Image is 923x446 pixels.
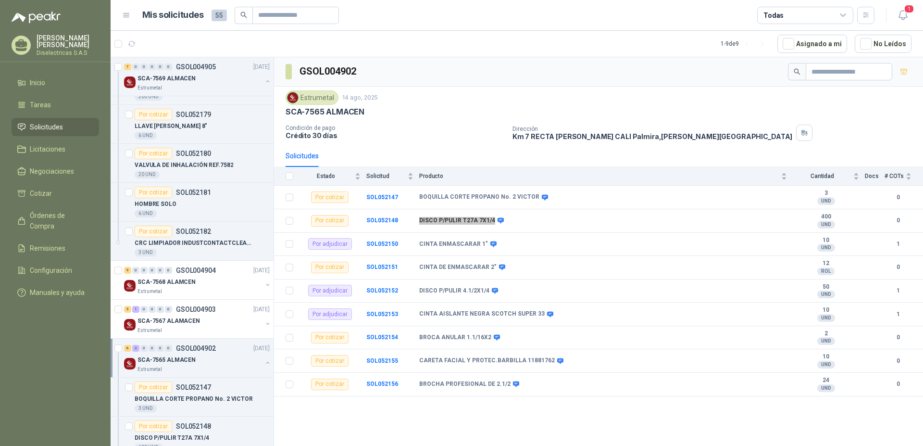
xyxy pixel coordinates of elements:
b: 1 [885,310,911,319]
a: Negociaciones [12,162,99,180]
p: SCA-7569 ALMACEN [137,74,196,83]
b: 0 [885,333,911,342]
p: Estrumetal [137,288,162,295]
div: Por adjudicar [308,285,352,296]
img: Logo peakr [12,12,61,23]
span: 55 [212,10,227,21]
div: 3 [132,345,139,352]
span: Cotizar [30,188,52,199]
img: Company Logo [124,358,136,370]
div: Por cotizar [135,226,172,237]
a: Por cotizarSOL052147BOQUILLA CORTE PROPANO No. 2 VICTOR3 UND [111,378,274,417]
p: [DATE] [253,344,270,353]
a: SOL052148 [366,217,398,224]
b: 0 [885,216,911,225]
div: 20 UND [135,171,160,178]
b: DISCO P/PULIR T27A 7X1/4 [419,217,495,225]
p: Estrumetal [137,366,162,373]
b: 50 [793,283,859,291]
span: Tareas [30,100,51,110]
p: SCA-7565 ALMACEN [137,356,196,365]
p: GSOL004903 [176,306,216,313]
div: 0 [165,64,172,70]
span: search [794,68,800,75]
b: SOL052150 [366,241,398,247]
a: Configuración [12,261,99,280]
p: [DATE] [253,305,270,314]
p: SCA-7567 ALAMACEN [137,317,200,326]
b: 10 [793,353,859,361]
div: 1 [132,306,139,313]
a: Por cotizarSOL052182CRC LIMPIADOR INDUSTCONTACTCLEANER 430CM3 UND [111,222,274,261]
p: LLAVE [PERSON_NAME] 8" [135,122,207,131]
b: 400 [793,213,859,221]
a: Inicio [12,74,99,92]
div: 9 [124,267,131,274]
span: Solicitud [366,173,406,179]
b: 10 [793,306,859,314]
th: Docs [865,167,885,186]
div: 1 - 9 de 9 [721,36,770,51]
p: SOL052147 [176,384,211,391]
p: SOL052180 [176,150,211,157]
b: 1 [885,240,911,249]
span: Cantidad [793,173,851,179]
div: 6 UND [135,132,157,140]
button: 1 [894,7,911,24]
b: BOQUILLA CORTE PROPANO No. 2 VICTOR [419,193,539,201]
div: Solicitudes [286,151,319,161]
div: Por cotizar [311,191,349,203]
div: Por cotizar [135,421,172,432]
div: 0 [140,64,148,70]
p: Dirección [512,126,793,132]
p: BOQUILLA CORTE PROPANO No. 2 VICTOR [135,395,253,404]
span: # COTs [885,173,904,179]
th: Estado [299,167,366,186]
div: Por cotizar [135,148,172,159]
span: Configuración [30,265,72,276]
img: Company Logo [287,92,298,103]
div: UND [817,384,835,392]
div: Por cotizar [135,382,172,393]
a: Remisiones [12,239,99,257]
b: CARETA FACIAL Y PROTEC.BARBILLA 11881762 [419,357,555,365]
div: UND [817,361,835,369]
b: DISCO P/PULIR 4.1/2X1/4 [419,287,489,295]
b: BROCA ANULAR 1.1/16X2 [419,334,491,342]
p: [DATE] [253,266,270,275]
p: Condición de pago [286,125,505,131]
p: DISCO P/PULIR T27A 7X1/4 [135,433,209,443]
div: 6 [124,345,131,352]
span: Solicitudes [30,122,63,132]
div: Por cotizar [135,187,172,198]
div: Por cotizar [311,215,349,227]
b: SOL052155 [366,357,398,364]
a: 9 0 0 0 0 0 GSOL004904[DATE] Company LogoSCA-7568 ALAMCENEstrumetal [124,265,272,295]
a: Licitaciones [12,140,99,158]
th: # COTs [885,167,923,186]
p: Km 7 RECTA [PERSON_NAME] CALI Palmira , [PERSON_NAME][GEOGRAPHIC_DATA] [512,132,793,140]
a: Órdenes de Compra [12,206,99,235]
p: SOL052148 [176,423,211,430]
p: SCA-7565 ALMACEN [286,107,364,117]
div: UND [817,314,835,322]
p: HOMBRE SOLO [135,200,176,209]
a: Manuales y ayuda [12,283,99,302]
div: Por cotizar [311,355,349,367]
div: Por adjudicar [308,238,352,250]
a: SOL052151 [366,264,398,270]
div: 0 [149,306,156,313]
p: GSOL004905 [176,64,216,70]
b: SOL052153 [366,311,398,318]
div: UND [817,244,835,252]
p: CRC LIMPIADOR INDUSTCONTACTCLEANER 430CM [135,239,254,248]
th: Producto [419,167,793,186]
b: 24 [793,377,859,384]
b: SOL052152 [366,287,398,294]
a: SOL052156 [366,381,398,387]
span: search [240,12,247,18]
img: Company Logo [124,76,136,88]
